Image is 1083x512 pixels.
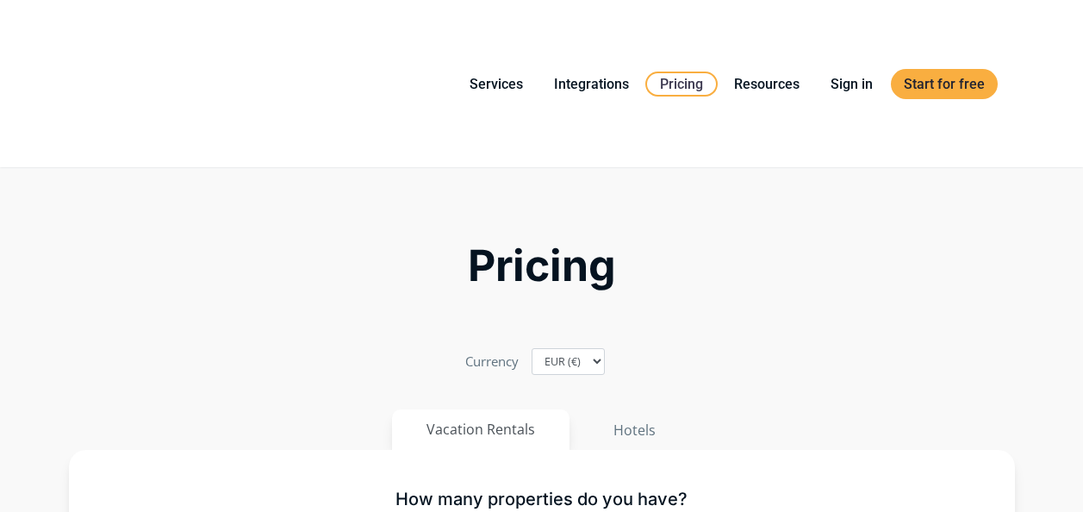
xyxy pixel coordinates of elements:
button: Vacation Rentals [392,409,570,450]
a: Resources [721,73,812,95]
a: Sign in [818,73,886,95]
a: Integrations [541,73,642,95]
button: Hotels [578,409,691,451]
a: Start for free [891,69,998,99]
a: Services [457,73,536,95]
h2: Pricing [69,246,1015,286]
label: Currency [465,350,519,373]
h5: How many properties do you have? [186,489,897,510]
a: Pricing [645,72,718,97]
